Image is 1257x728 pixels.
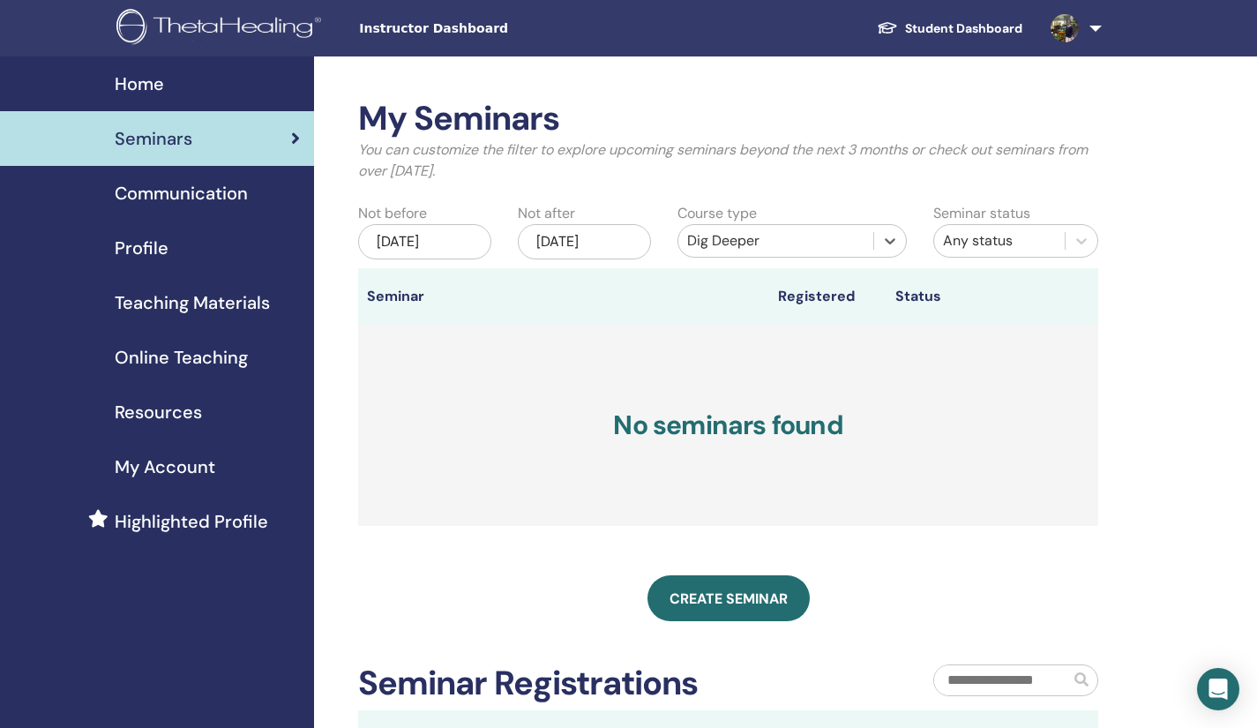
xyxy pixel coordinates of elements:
[115,180,248,206] span: Communication
[769,268,887,325] th: Registered
[115,71,164,97] span: Home
[115,344,248,371] span: Online Teaching
[115,399,202,425] span: Resources
[863,12,1036,45] a: Student Dashboard
[359,19,624,38] span: Instructor Dashboard
[358,325,1098,526] h3: No seminars found
[115,235,168,261] span: Profile
[1197,668,1239,710] div: Open Intercom Messenger
[115,289,270,316] span: Teaching Materials
[518,224,651,259] div: [DATE]
[358,203,427,224] label: Not before
[933,203,1030,224] label: Seminar status
[358,268,475,325] th: Seminar
[687,230,864,251] div: Dig Deeper
[358,224,491,259] div: [DATE]
[647,575,810,621] a: Create seminar
[115,125,192,152] span: Seminars
[358,99,1098,139] h2: My Seminars
[670,589,788,608] span: Create seminar
[358,139,1098,182] p: You can customize the filter to explore upcoming seminars beyond the next 3 months or check out s...
[1051,14,1079,42] img: default.jpg
[358,664,698,704] h2: Seminar Registrations
[943,230,1056,251] div: Any status
[677,203,757,224] label: Course type
[115,508,268,535] span: Highlighted Profile
[116,9,327,49] img: logo.png
[887,268,1063,325] th: Status
[518,203,575,224] label: Not after
[115,454,215,480] span: My Account
[877,20,898,35] img: graduation-cap-white.svg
